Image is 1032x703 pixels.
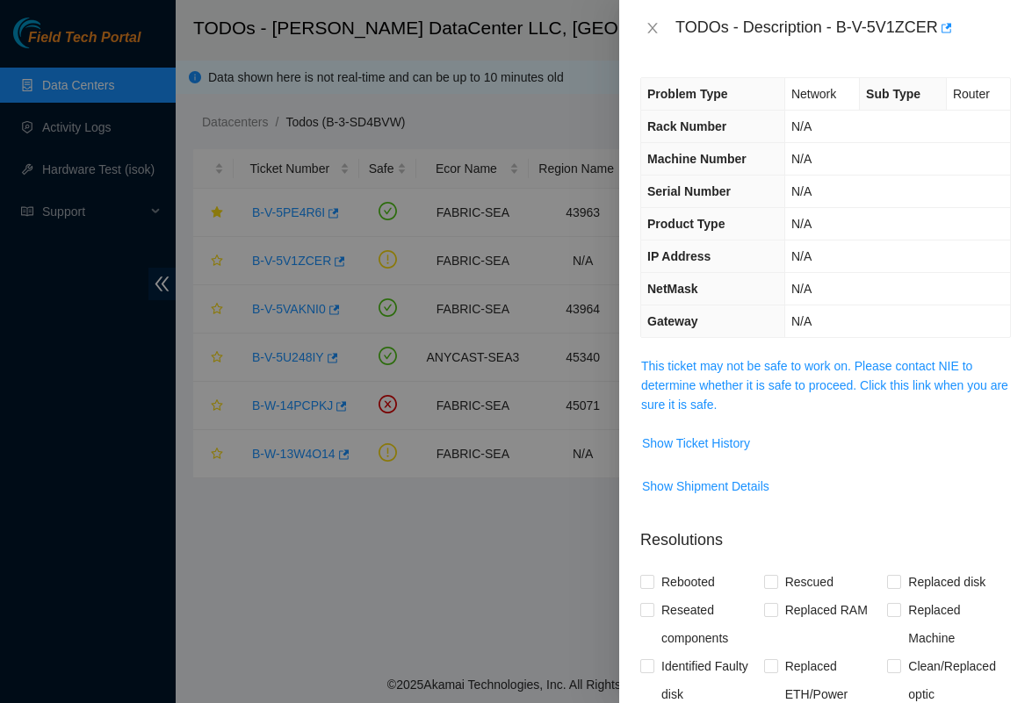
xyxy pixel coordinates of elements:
button: Close [640,20,665,37]
span: Show Ticket History [642,434,750,453]
span: Rack Number [647,119,726,133]
span: close [646,21,660,35]
p: Resolutions [640,514,1011,552]
span: Sub Type [866,87,920,101]
span: Router [953,87,990,101]
span: NetMask [647,282,698,296]
span: Replaced disk [901,568,992,596]
span: Gateway [647,314,698,328]
span: Replaced RAM [778,596,875,624]
button: Show Ticket History [641,429,751,457]
span: N/A [791,152,812,166]
div: TODOs - Description - B-V-5V1ZCER [675,14,1011,42]
span: IP Address [647,249,711,263]
span: N/A [791,249,812,263]
a: This ticket may not be safe to work on. Please contact NIE to determine whether it is safe to pro... [641,359,1008,412]
span: Machine Number [647,152,747,166]
span: Rescued [778,568,841,596]
span: N/A [791,282,812,296]
span: N/A [791,314,812,328]
span: Rebooted [654,568,722,596]
span: Network [791,87,836,101]
span: Problem Type [647,87,728,101]
span: Show Shipment Details [642,477,769,496]
span: N/A [791,119,812,133]
button: Show Shipment Details [641,472,770,500]
span: Product Type [647,217,725,231]
span: N/A [791,217,812,231]
span: Serial Number [647,184,731,198]
span: Replaced Machine [901,596,1011,652]
span: N/A [791,184,812,198]
span: Reseated components [654,596,764,652]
